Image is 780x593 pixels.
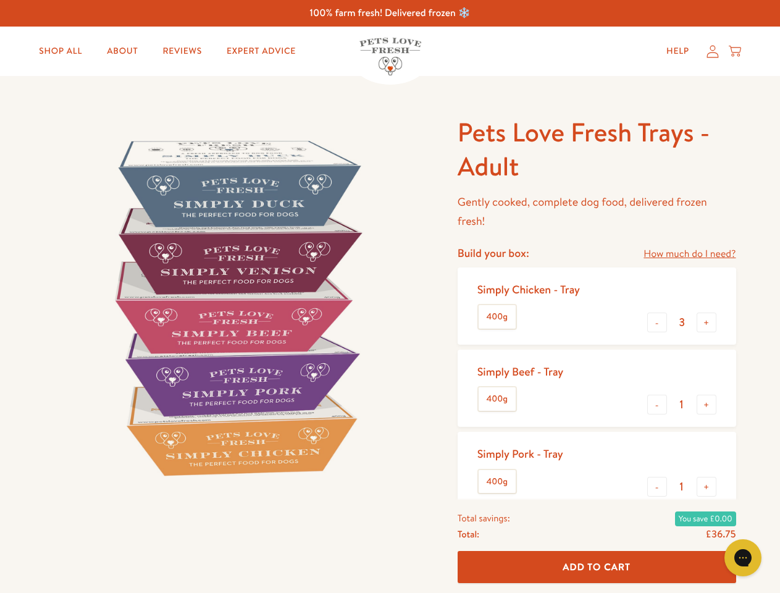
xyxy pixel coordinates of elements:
[458,551,736,584] button: Add To Cart
[479,470,516,494] label: 400g
[44,116,428,499] img: Pets Love Fresh Trays - Adult
[656,39,699,64] a: Help
[647,395,667,414] button: -
[563,560,631,573] span: Add To Cart
[697,477,716,497] button: +
[458,526,479,542] span: Total:
[647,477,667,497] button: -
[359,38,421,75] img: Pets Love Fresh
[477,282,580,296] div: Simply Chicken - Tray
[647,313,667,332] button: -
[644,246,736,263] a: How much do I need?
[153,39,211,64] a: Reviews
[97,39,148,64] a: About
[29,39,92,64] a: Shop All
[477,364,563,379] div: Simply Beef - Tray
[458,193,736,230] p: Gently cooked, complete dog food, delivered frozen fresh!
[479,387,516,411] label: 400g
[697,395,716,414] button: +
[479,305,516,329] label: 400g
[458,246,529,260] h4: Build your box:
[458,510,510,526] span: Total savings:
[705,528,736,541] span: £36.75
[217,39,306,64] a: Expert Advice
[675,511,736,526] span: You save £0.00
[458,116,736,183] h1: Pets Love Fresh Trays - Adult
[477,447,563,461] div: Simply Pork - Tray
[697,313,716,332] button: +
[718,535,768,581] iframe: Gorgias live chat messenger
